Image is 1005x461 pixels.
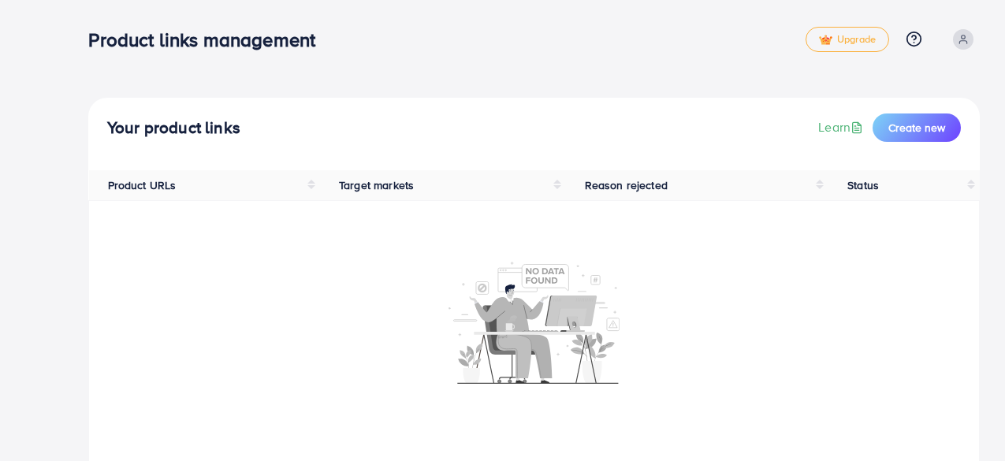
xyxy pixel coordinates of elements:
[449,260,620,384] img: No account
[819,34,876,46] span: Upgrade
[108,177,177,193] span: Product URLs
[818,118,866,136] a: Learn
[339,177,414,193] span: Target markets
[107,118,240,138] h4: Your product links
[806,27,889,52] a: tickUpgrade
[873,113,961,142] button: Create new
[585,177,668,193] span: Reason rejected
[888,120,945,136] span: Create new
[88,28,328,51] h3: Product links management
[819,35,832,46] img: tick
[847,177,879,193] span: Status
